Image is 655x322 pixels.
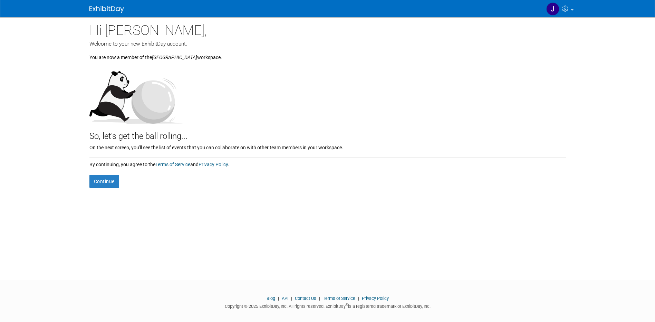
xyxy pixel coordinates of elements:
span: | [289,296,294,301]
a: Contact Us [295,296,316,301]
div: Welcome to your new ExhibitDay account. [89,40,566,48]
a: Privacy Policy [199,162,228,167]
button: Continue [89,175,119,188]
a: API [282,296,288,301]
div: So, let's get the ball rolling... [89,124,566,142]
a: Terms of Service [323,296,355,301]
img: Let's get the ball rolling [89,64,183,124]
span: | [317,296,322,301]
a: Terms of Service [155,162,190,167]
div: You are now a member of the workspace. [89,48,566,61]
img: Julie Hanson [546,2,559,16]
a: Blog [267,296,275,301]
div: By continuing, you agree to the and . [89,158,566,168]
span: | [356,296,361,301]
i: [GEOGRAPHIC_DATA] [152,55,197,60]
sup: ® [346,303,348,307]
img: ExhibitDay [89,6,124,13]
div: Hi [PERSON_NAME], [89,17,566,40]
div: On the next screen, you'll see the list of events that you can collaborate on with other team mem... [89,142,566,151]
a: Privacy Policy [362,296,389,301]
span: | [276,296,281,301]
